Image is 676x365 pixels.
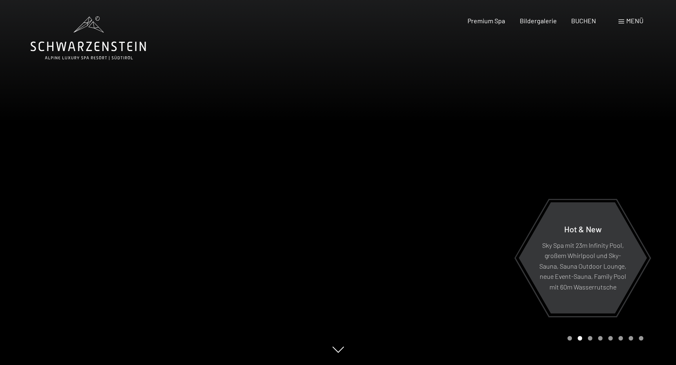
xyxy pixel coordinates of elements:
[571,17,596,24] a: BUCHEN
[564,224,602,234] span: Hot & New
[626,17,643,24] span: Menü
[629,336,633,341] div: Carousel Page 7
[598,336,603,341] div: Carousel Page 4
[618,336,623,341] div: Carousel Page 6
[520,17,557,24] a: Bildergalerie
[565,336,643,341] div: Carousel Pagination
[608,336,613,341] div: Carousel Page 5
[539,240,627,292] p: Sky Spa mit 23m Infinity Pool, großem Whirlpool und Sky-Sauna, Sauna Outdoor Lounge, neue Event-S...
[588,336,592,341] div: Carousel Page 3
[639,336,643,341] div: Carousel Page 8
[567,336,572,341] div: Carousel Page 1
[518,202,647,314] a: Hot & New Sky Spa mit 23m Infinity Pool, großem Whirlpool und Sky-Sauna, Sauna Outdoor Lounge, ne...
[578,336,582,341] div: Carousel Page 2 (Current Slide)
[468,17,505,24] a: Premium Spa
